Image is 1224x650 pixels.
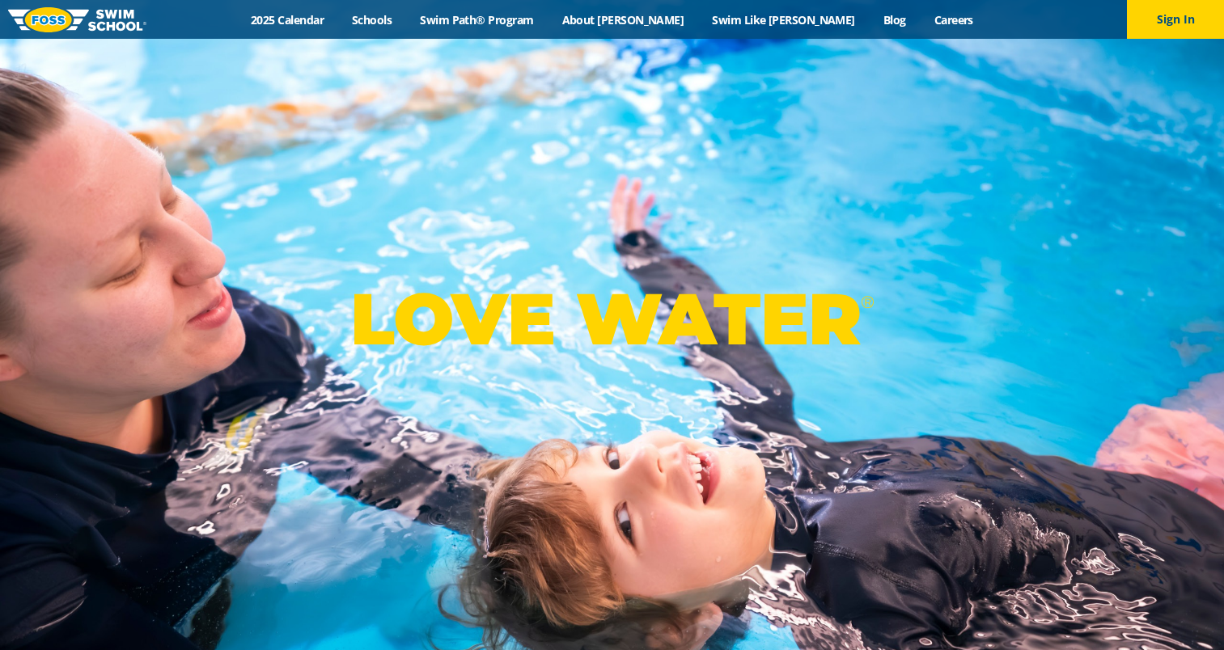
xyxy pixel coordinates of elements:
a: Swim Like [PERSON_NAME] [698,12,870,27]
a: Swim Path® Program [406,12,548,27]
a: Careers [920,12,987,27]
sup: ® [861,292,874,312]
a: About [PERSON_NAME] [548,12,698,27]
img: FOSS Swim School Logo [8,7,146,32]
a: 2025 Calendar [237,12,338,27]
a: Schools [338,12,406,27]
a: Blog [869,12,920,27]
p: LOVE WATER [350,276,874,362]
